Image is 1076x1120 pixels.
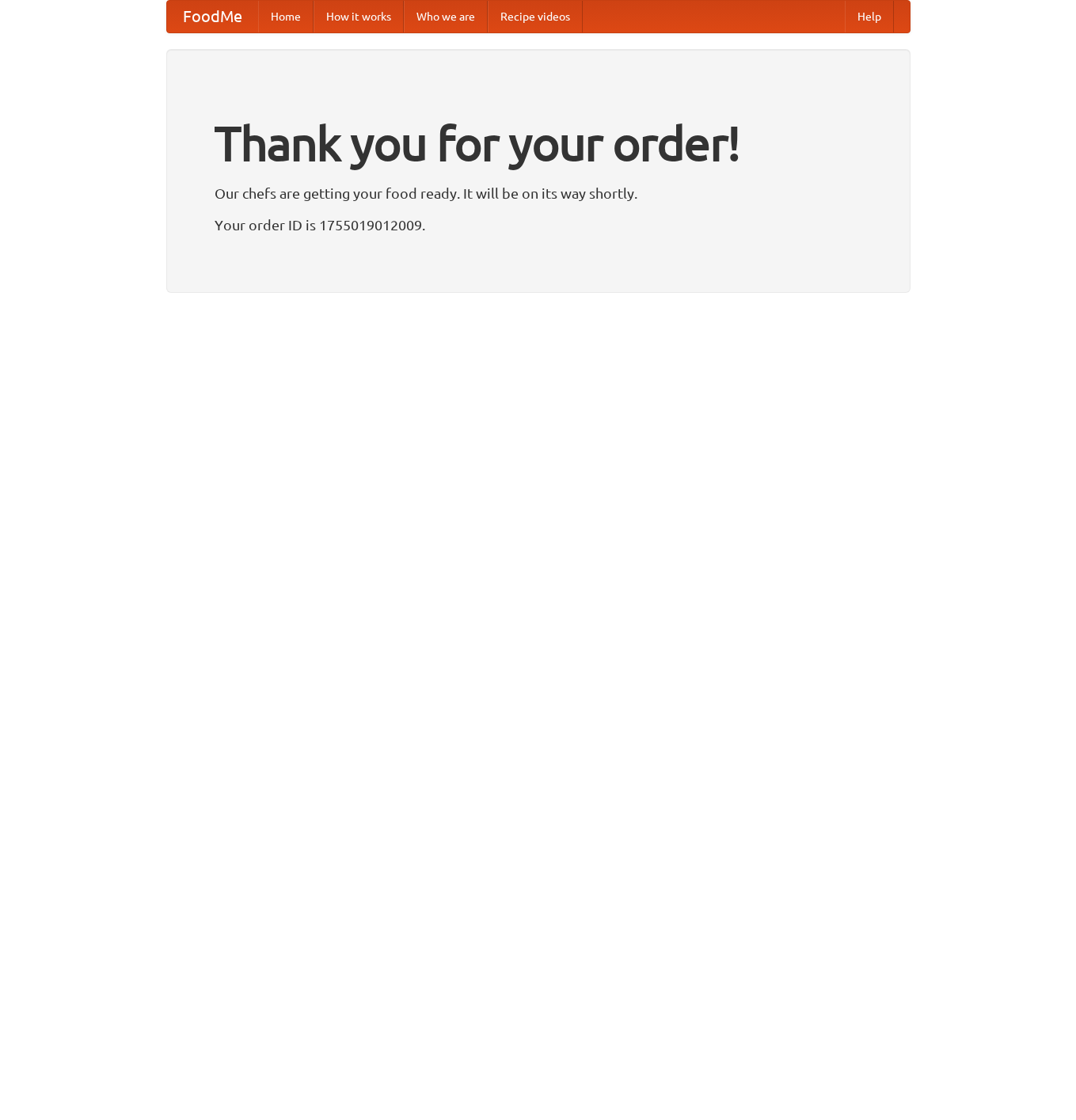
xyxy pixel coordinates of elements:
a: How it works [314,1,404,32]
a: Recipe videos [488,1,583,32]
a: Help [845,1,894,32]
h1: Thank you for your order! [215,105,862,181]
p: Our chefs are getting your food ready. It will be on its way shortly. [215,181,862,205]
p: Your order ID is 1755019012009. [215,213,862,237]
a: Who we are [404,1,488,32]
a: Home [258,1,314,32]
a: FoodMe [167,1,258,32]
